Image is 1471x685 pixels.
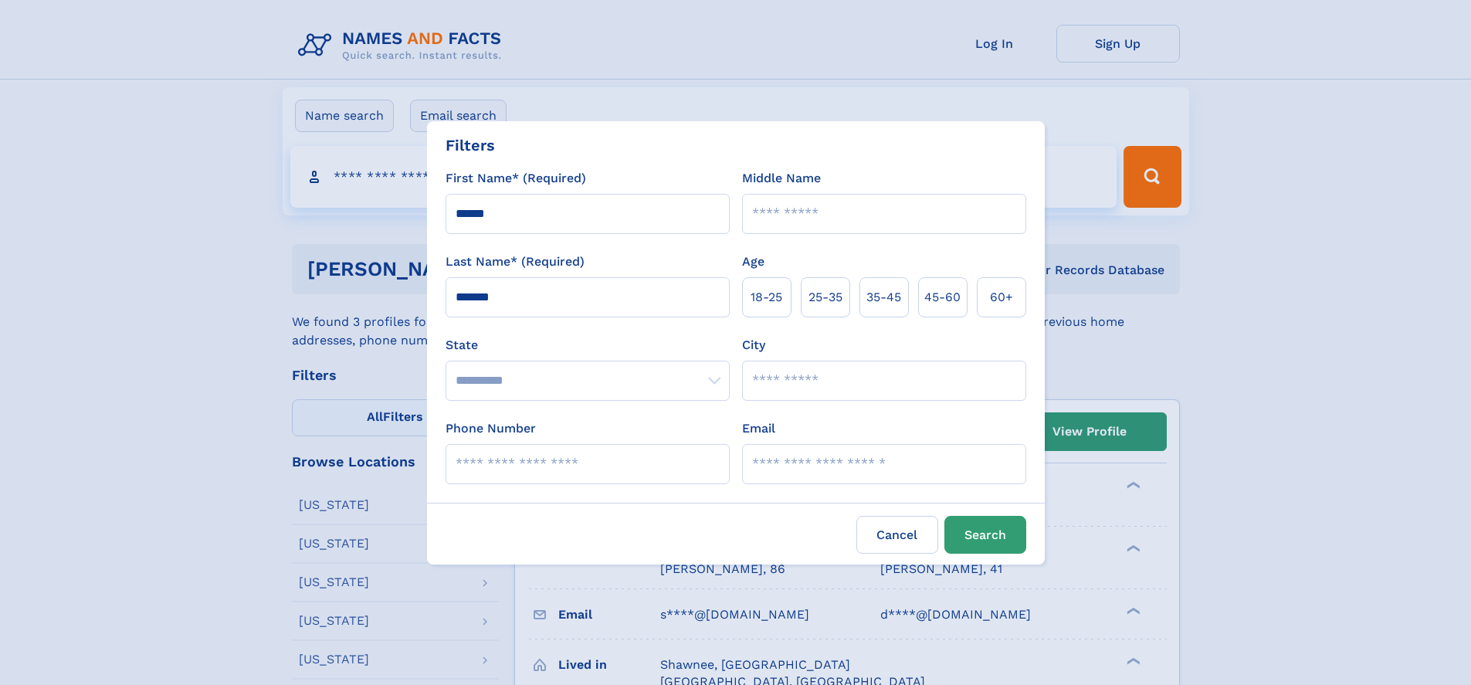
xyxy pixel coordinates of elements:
[742,169,821,188] label: Middle Name
[446,253,585,271] label: Last Name* (Required)
[990,288,1013,307] span: 60+
[742,253,764,271] label: Age
[944,516,1026,554] button: Search
[742,419,775,438] label: Email
[866,288,901,307] span: 35‑45
[742,336,765,354] label: City
[446,336,730,354] label: State
[446,169,586,188] label: First Name* (Required)
[446,134,495,157] div: Filters
[446,419,536,438] label: Phone Number
[856,516,938,554] label: Cancel
[751,288,782,307] span: 18‑25
[808,288,842,307] span: 25‑35
[924,288,961,307] span: 45‑60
